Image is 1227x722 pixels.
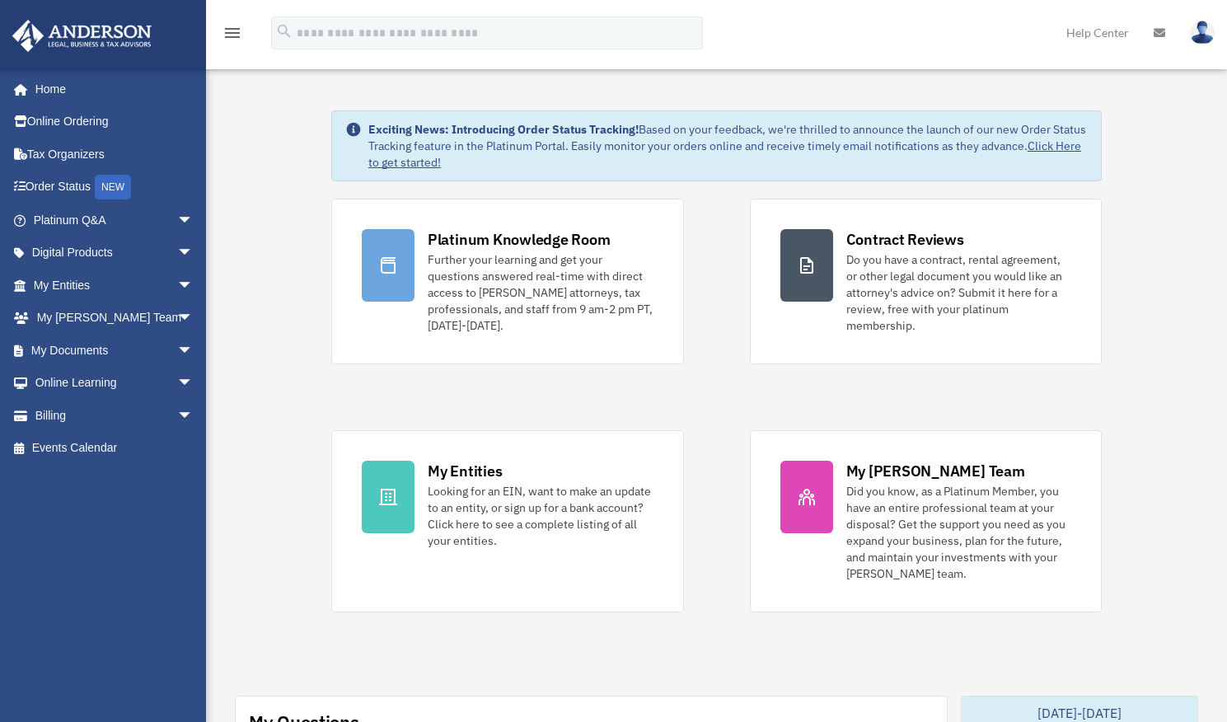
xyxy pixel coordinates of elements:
span: arrow_drop_down [177,367,210,401]
a: Order StatusNEW [12,171,218,204]
a: Home [12,73,210,105]
span: arrow_drop_down [177,399,210,433]
div: Contract Reviews [846,229,964,250]
span: arrow_drop_down [177,334,210,368]
span: arrow_drop_down [177,204,210,237]
a: My Documentsarrow_drop_down [12,334,218,367]
a: My Entities Looking for an EIN, want to make an update to an entity, or sign up for a bank accoun... [331,430,684,612]
span: arrow_drop_down [177,269,210,302]
span: arrow_drop_down [177,237,210,270]
a: Billingarrow_drop_down [12,399,218,432]
div: My [PERSON_NAME] Team [846,461,1025,481]
img: Anderson Advisors Platinum Portal [7,20,157,52]
img: User Pic [1190,21,1215,45]
a: Tax Organizers [12,138,218,171]
a: Platinum Knowledge Room Further your learning and get your questions answered real-time with dire... [331,199,684,364]
a: My [PERSON_NAME] Teamarrow_drop_down [12,302,218,335]
span: arrow_drop_down [177,302,210,335]
div: Platinum Knowledge Room [428,229,611,250]
div: Based on your feedback, we're thrilled to announce the launch of our new Order Status Tracking fe... [368,121,1088,171]
i: menu [222,23,242,43]
a: menu [222,29,242,43]
a: Contract Reviews Do you have a contract, rental agreement, or other legal document you would like... [750,199,1103,364]
i: search [275,22,293,40]
div: Further your learning and get your questions answered real-time with direct access to [PERSON_NAM... [428,251,653,334]
div: Did you know, as a Platinum Member, you have an entire professional team at your disposal? Get th... [846,483,1072,582]
a: Events Calendar [12,432,218,465]
div: My Entities [428,461,502,481]
div: NEW [95,175,131,199]
a: Digital Productsarrow_drop_down [12,237,218,270]
div: Do you have a contract, rental agreement, or other legal document you would like an attorney's ad... [846,251,1072,334]
a: Platinum Q&Aarrow_drop_down [12,204,218,237]
a: Online Ordering [12,105,218,138]
div: Looking for an EIN, want to make an update to an entity, or sign up for a bank account? Click her... [428,483,653,549]
a: My Entitiesarrow_drop_down [12,269,218,302]
a: My [PERSON_NAME] Team Did you know, as a Platinum Member, you have an entire professional team at... [750,430,1103,612]
a: Online Learningarrow_drop_down [12,367,218,400]
strong: Exciting News: Introducing Order Status Tracking! [368,122,639,137]
a: Click Here to get started! [368,138,1081,170]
